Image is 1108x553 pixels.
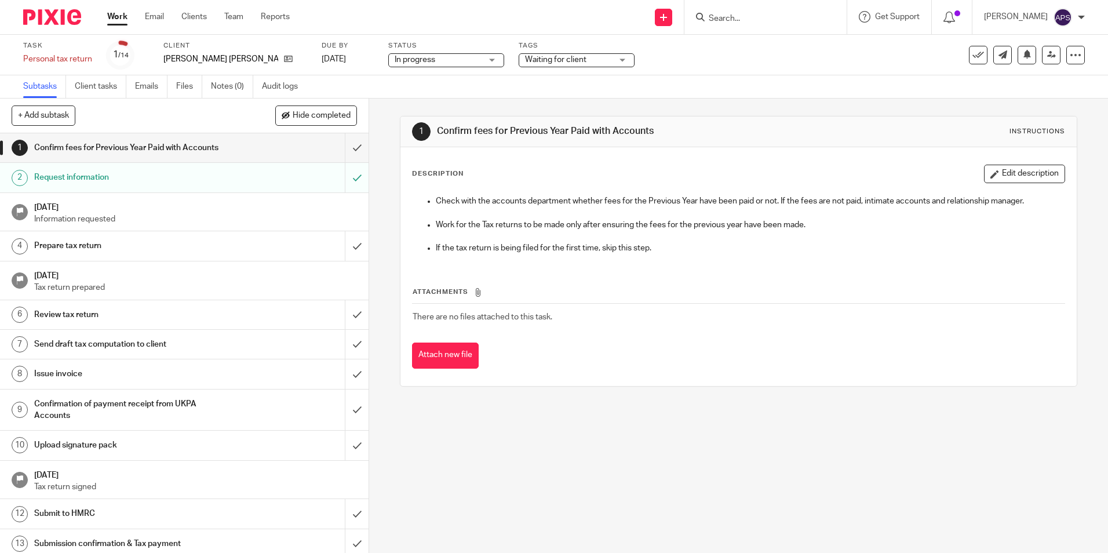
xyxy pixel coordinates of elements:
[118,52,129,59] small: /14
[436,242,1064,254] p: If the tax return is being filed for the first time, skip this step.
[395,56,435,64] span: In progress
[34,535,234,552] h1: Submission confirmation & Tax payment
[34,336,234,353] h1: Send draft tax computation to client
[34,169,234,186] h1: Request information
[12,140,28,156] div: 1
[163,41,307,50] label: Client
[12,506,28,522] div: 12
[145,11,164,23] a: Email
[113,48,129,61] div: 1
[262,75,307,98] a: Audit logs
[412,343,479,369] button: Attach new file
[211,75,253,98] a: Notes (0)
[34,267,358,282] h1: [DATE]
[12,336,28,352] div: 7
[12,536,28,552] div: 13
[34,395,234,425] h1: Confirmation of payment receipt from UKPA Accounts
[388,41,504,50] label: Status
[12,307,28,323] div: 6
[12,437,28,453] div: 10
[436,219,1064,231] p: Work for the Tax returns to be made only after ensuring the fees for the previous year have been ...
[34,481,358,493] p: Tax return signed
[34,436,234,454] h1: Upload signature pack
[34,139,234,157] h1: Confirm fees for Previous Year Paid with Accounts
[412,122,431,141] div: 1
[135,75,167,98] a: Emails
[181,11,207,23] a: Clients
[875,13,920,21] span: Get Support
[984,165,1065,183] button: Edit description
[413,289,468,295] span: Attachments
[519,41,635,50] label: Tags
[23,75,66,98] a: Subtasks
[34,467,358,481] h1: [DATE]
[224,11,243,23] a: Team
[34,282,358,293] p: Tax return prepared
[984,11,1048,23] p: [PERSON_NAME]
[34,199,358,213] h1: [DATE]
[322,41,374,50] label: Due by
[12,402,28,418] div: 9
[413,313,552,321] span: There are no files attached to this task.
[437,125,763,137] h1: Confirm fees for Previous Year Paid with Accounts
[34,213,358,225] p: Information requested
[176,75,202,98] a: Files
[1009,127,1065,136] div: Instructions
[275,105,357,125] button: Hide completed
[525,56,586,64] span: Waiting for client
[34,365,234,383] h1: Issue invoice
[34,505,234,522] h1: Submit to HMRC
[34,306,234,323] h1: Review tax return
[23,41,92,50] label: Task
[34,237,234,254] h1: Prepare tax return
[12,170,28,186] div: 2
[708,14,812,24] input: Search
[12,238,28,254] div: 4
[436,195,1064,207] p: Check with the accounts department whether fees for the Previous Year have been paid or not. If t...
[322,55,346,63] span: [DATE]
[75,75,126,98] a: Client tasks
[107,11,127,23] a: Work
[412,169,464,179] p: Description
[23,53,92,65] div: Personal tax return
[12,105,75,125] button: + Add subtask
[293,111,351,121] span: Hide completed
[261,11,290,23] a: Reports
[163,53,278,65] p: [PERSON_NAME] [PERSON_NAME]
[12,366,28,382] div: 8
[1054,8,1072,27] img: svg%3E
[23,9,81,25] img: Pixie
